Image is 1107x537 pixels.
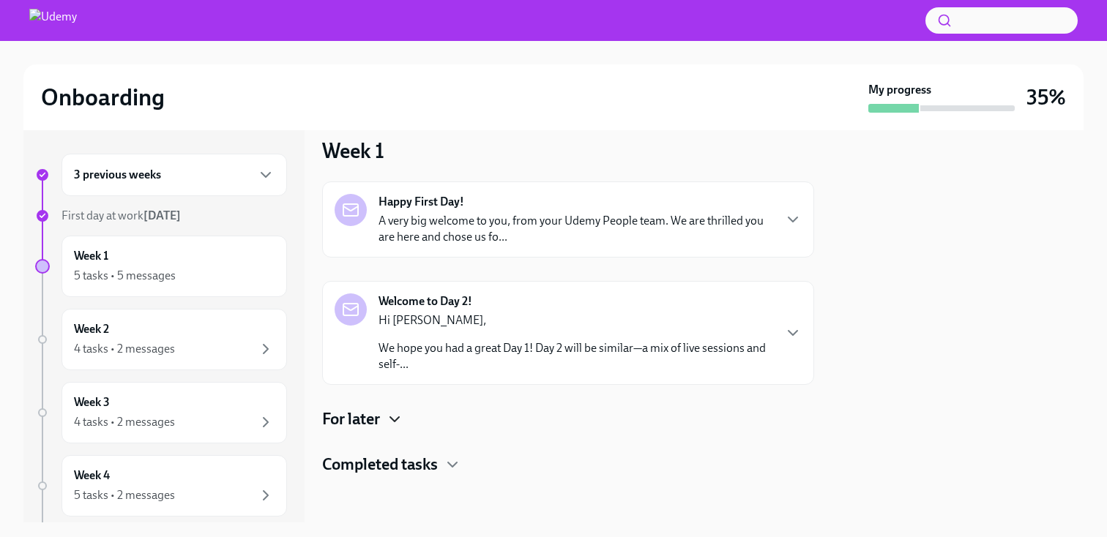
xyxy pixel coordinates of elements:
h2: Onboarding [41,83,165,112]
div: 3 previous weeks [61,154,287,196]
h3: 35% [1026,84,1066,110]
img: Udemy [29,9,77,32]
a: Week 15 tasks • 5 messages [35,236,287,297]
a: First day at work[DATE] [35,208,287,224]
a: Week 34 tasks • 2 messages [35,382,287,443]
span: First day at work [61,209,181,222]
strong: Welcome to Day 2! [379,293,472,309]
p: Hi [PERSON_NAME], [379,312,772,328]
h6: 3 previous weeks [74,167,161,183]
h3: Week 1 [322,138,384,164]
div: 5 tasks • 2 messages [74,487,175,503]
div: 4 tasks • 2 messages [74,341,175,357]
strong: Happy First Day! [379,194,464,210]
div: For later [322,408,814,430]
p: We hope you had a great Day 1! Day 2 will be similar—a mix of live sessions and self-... [379,340,772,372]
h6: Week 2 [74,321,109,337]
strong: [DATE] [143,209,181,222]
div: 5 tasks • 5 messages [74,268,176,284]
div: 4 tasks • 2 messages [74,414,175,430]
h4: For later [322,408,380,430]
h6: Week 1 [74,248,108,264]
h6: Week 3 [74,394,110,410]
strong: My progress [868,82,931,98]
h4: Completed tasks [322,454,438,476]
p: A very big welcome to you, from your Udemy People team. We are thrilled you are here and chose us... [379,213,772,245]
div: Completed tasks [322,454,814,476]
h6: Week 4 [74,467,110,484]
a: Week 24 tasks • 2 messages [35,309,287,370]
a: Week 45 tasks • 2 messages [35,455,287,517]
